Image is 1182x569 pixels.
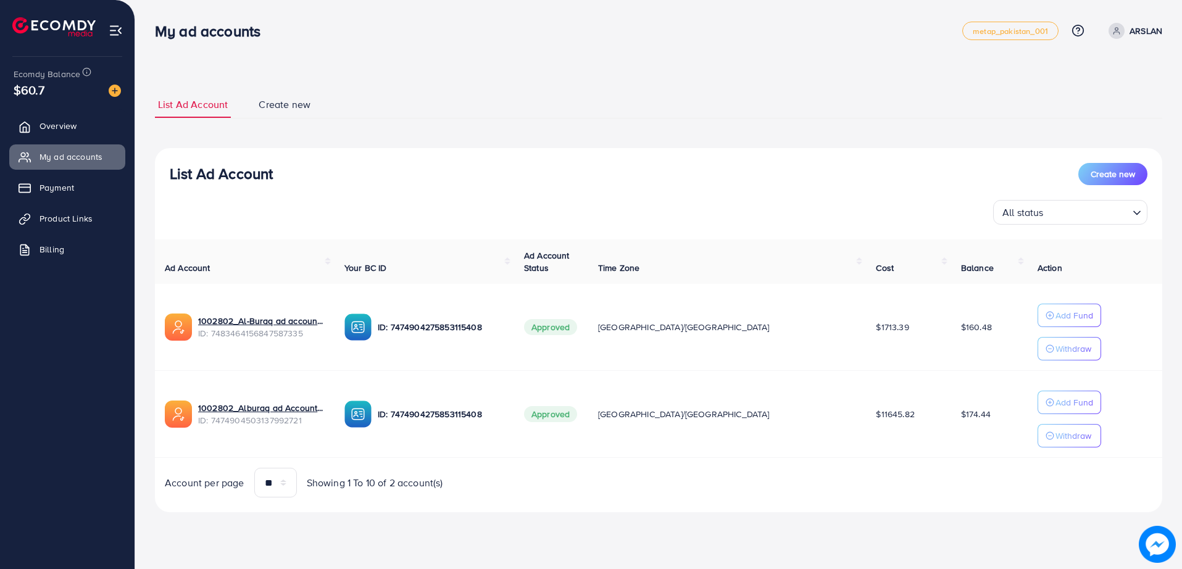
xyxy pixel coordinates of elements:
[1055,341,1091,356] p: Withdraw
[9,175,125,200] a: Payment
[198,315,325,340] div: <span class='underline'>1002802_Al-Buraq ad account 02_1742380041767</span></br>7483464156847587335
[198,327,325,339] span: ID: 7483464156847587335
[344,401,372,428] img: ic-ba-acc.ded83a64.svg
[1091,168,1135,180] span: Create new
[1038,262,1062,274] span: Action
[158,98,228,112] span: List Ad Account
[307,476,443,490] span: Showing 1 To 10 of 2 account(s)
[165,314,192,341] img: ic-ads-acc.e4c84228.svg
[1130,23,1162,38] p: ARSLAN
[598,408,770,420] span: [GEOGRAPHIC_DATA]/[GEOGRAPHIC_DATA]
[1055,308,1093,323] p: Add Fund
[14,81,44,99] span: $60.7
[876,262,894,274] span: Cost
[524,406,577,422] span: Approved
[1055,395,1093,410] p: Add Fund
[9,237,125,262] a: Billing
[524,319,577,335] span: Approved
[961,321,992,333] span: $160.48
[40,151,102,163] span: My ad accounts
[598,321,770,333] span: [GEOGRAPHIC_DATA]/[GEOGRAPHIC_DATA]
[165,476,244,490] span: Account per page
[40,181,74,194] span: Payment
[9,144,125,169] a: My ad accounts
[155,22,270,40] h3: My ad accounts
[1000,204,1046,222] span: All status
[198,315,325,327] a: 1002802_Al-Buraq ad account 02_1742380041767
[1038,337,1101,360] button: Withdraw
[40,212,93,225] span: Product Links
[9,206,125,231] a: Product Links
[961,408,991,420] span: $174.44
[973,27,1048,35] span: metap_pakistan_001
[9,114,125,138] a: Overview
[378,407,504,422] p: ID: 7474904275853115408
[961,262,994,274] span: Balance
[598,262,639,274] span: Time Zone
[344,262,387,274] span: Your BC ID
[165,262,210,274] span: Ad Account
[109,23,123,38] img: menu
[109,85,121,97] img: image
[170,165,273,183] h3: List Ad Account
[876,321,909,333] span: $1713.39
[1038,424,1101,447] button: Withdraw
[524,249,570,274] span: Ad Account Status
[40,243,64,255] span: Billing
[198,402,325,414] a: 1002802_Alburaq ad Account 1_1740386843243
[14,68,80,80] span: Ecomdy Balance
[1078,163,1147,185] button: Create new
[993,200,1147,225] div: Search for option
[1139,526,1176,563] img: image
[1047,201,1128,222] input: Search for option
[1104,23,1162,39] a: ARSLAN
[1038,391,1101,414] button: Add Fund
[198,402,325,427] div: <span class='underline'>1002802_Alburaq ad Account 1_1740386843243</span></br>7474904503137992721
[198,414,325,426] span: ID: 7474904503137992721
[165,401,192,428] img: ic-ads-acc.e4c84228.svg
[962,22,1059,40] a: metap_pakistan_001
[259,98,310,112] span: Create new
[1038,304,1101,327] button: Add Fund
[344,314,372,341] img: ic-ba-acc.ded83a64.svg
[12,17,96,36] img: logo
[1055,428,1091,443] p: Withdraw
[40,120,77,132] span: Overview
[378,320,504,334] p: ID: 7474904275853115408
[876,408,914,420] span: $11645.82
